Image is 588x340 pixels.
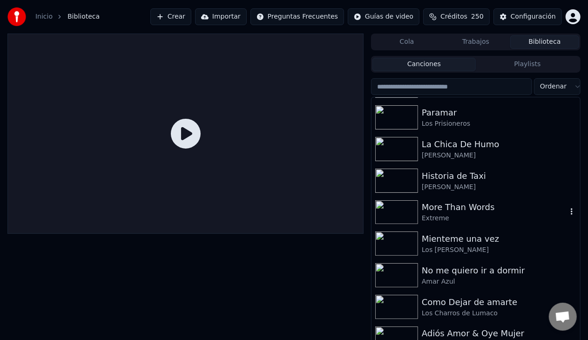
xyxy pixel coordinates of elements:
div: Los [PERSON_NAME] [422,245,576,255]
div: Mienteme una vez [422,232,576,245]
button: Playlists [476,58,579,71]
a: Inicio [35,12,53,21]
img: youka [7,7,26,26]
button: Preguntas Frecuentes [250,8,344,25]
div: Los Charros de Lumaco [422,309,576,318]
div: More Than Words [422,201,567,214]
div: Los Prisioneros [422,119,576,129]
span: 250 [471,12,484,21]
button: Crear [150,8,191,25]
div: No me quiero ir a dormir [422,264,576,277]
div: Extreme [422,214,567,223]
span: Biblioteca [68,12,100,21]
button: Guías de video [348,8,419,25]
div: Adiós Amor & Oye Mujer [422,327,576,340]
button: Configuración [493,8,562,25]
div: Paramar [422,106,576,119]
div: [PERSON_NAME] [422,151,576,160]
button: Canciones [372,58,476,71]
div: La Chica De Humo [422,138,576,151]
button: Cola [372,35,441,49]
div: Chat abierto [549,303,577,331]
div: Historia de Taxi [422,170,576,183]
button: Trabajos [441,35,510,49]
div: Amar Azul [422,277,576,286]
button: Biblioteca [510,35,579,49]
div: [PERSON_NAME] [422,183,576,192]
div: Como Dejar de amarte [422,296,576,309]
span: Créditos [440,12,467,21]
div: Configuración [511,12,556,21]
button: Créditos250 [423,8,490,25]
span: Ordenar [540,82,567,91]
button: Importar [195,8,247,25]
nav: breadcrumb [35,12,100,21]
